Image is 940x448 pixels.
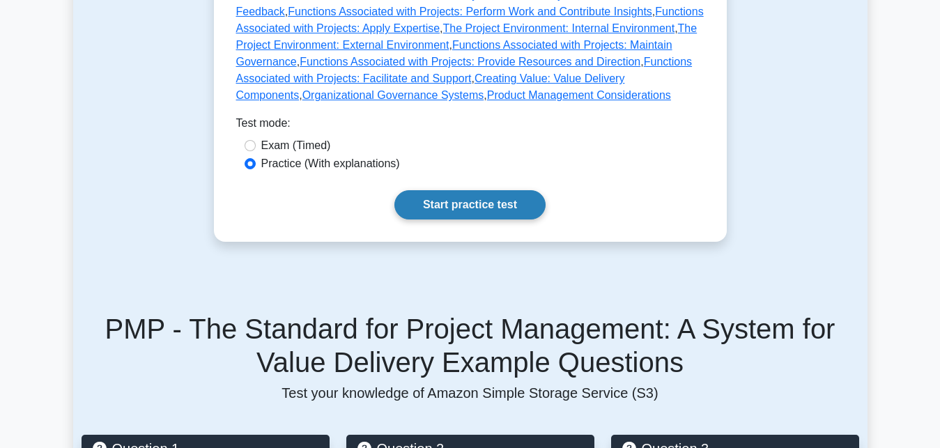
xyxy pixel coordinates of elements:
a: Organizational Governance Systems [302,89,484,101]
label: Practice (With explanations) [261,155,400,172]
a: Functions Associated with Projects: Maintain Governance [236,39,672,68]
a: The Project Environment: Internal Environment [443,22,675,34]
a: Functions Associated with Projects: Perform Work and Contribute Insights [288,6,652,17]
a: Functions Associated with Projects: Provide Resources and Direction [300,56,640,68]
a: Product Management Considerations [487,89,671,101]
p: Test your knowledge of Amazon Simple Storage Service (S3) [82,385,859,401]
div: Test mode: [236,115,704,137]
h5: PMP - The Standard for Project Management: A System for Value Delivery Example Questions [82,312,859,379]
a: The Project Environment: External Environment [236,22,698,51]
label: Exam (Timed) [261,137,331,154]
a: Start practice test [394,190,546,219]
